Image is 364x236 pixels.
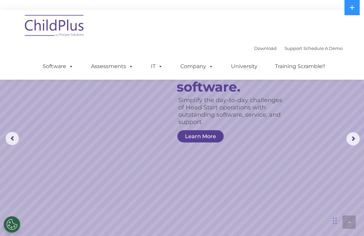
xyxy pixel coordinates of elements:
[36,60,80,73] a: Software
[256,165,364,236] iframe: Chat Widget
[224,60,264,73] a: University
[174,60,220,73] a: Company
[285,46,302,51] a: Support
[303,46,342,51] a: Schedule A Demo
[268,60,332,73] a: Training Scramble!!
[254,46,342,51] font: |
[4,216,20,233] button: Cookies Settings
[144,60,169,73] a: IT
[333,211,337,231] div: Drag
[22,10,88,43] img: ChildPlus by Procare Solutions
[177,52,290,94] rs-layer: The ORIGINAL Head Start software.
[84,60,140,73] a: Assessments
[177,130,224,142] a: Learn More
[178,97,285,126] rs-layer: Simplify the day-to-day challenges of Head Start operations with outstanding software, service, a...
[254,46,277,51] a: Download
